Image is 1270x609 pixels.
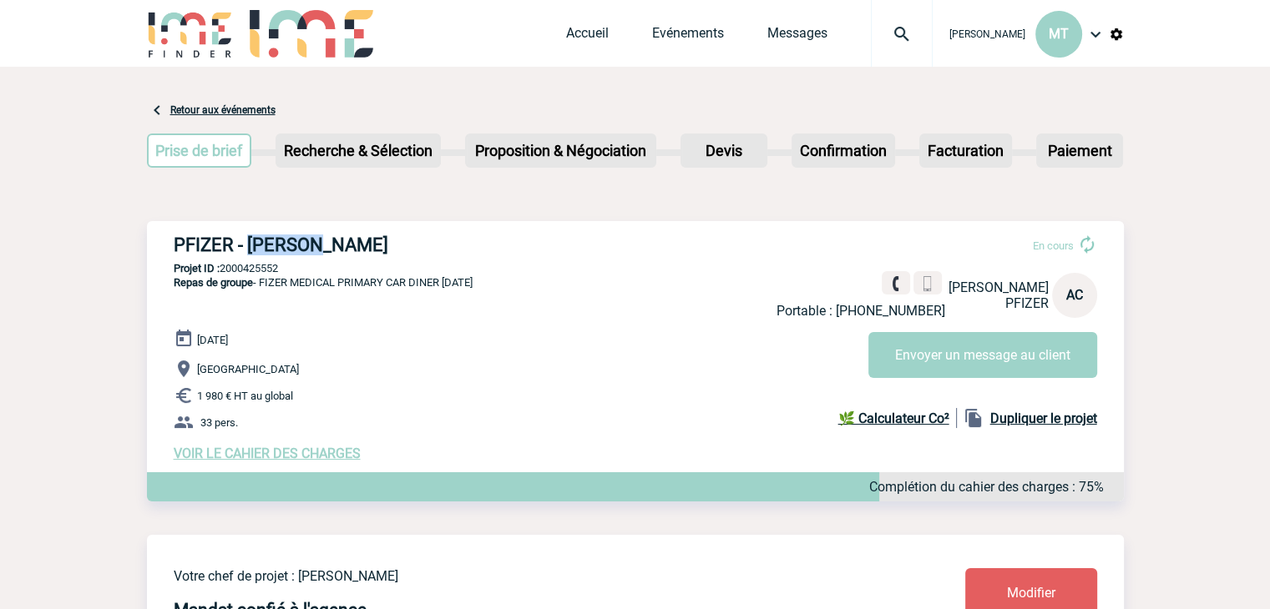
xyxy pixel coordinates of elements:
[1049,26,1069,42] span: MT
[467,135,655,166] p: Proposition & Négociation
[197,363,299,375] span: [GEOGRAPHIC_DATA]
[174,234,675,255] h3: PFIZER - [PERSON_NAME]
[149,135,250,166] p: Prise de brief
[777,303,945,319] p: Portable : [PHONE_NUMBER]
[767,25,827,48] a: Messages
[838,408,957,428] a: 🌿 Calculateur Co²
[147,262,1124,274] p: 2000425552
[1038,135,1121,166] p: Paiement
[197,334,228,346] span: [DATE]
[197,390,293,402] span: 1 980 € HT au global
[566,25,609,48] a: Accueil
[921,135,1010,166] p: Facturation
[277,135,439,166] p: Recherche & Sélection
[1066,287,1083,303] span: AC
[174,445,361,461] a: VOIR LE CAHIER DES CHARGES
[170,104,276,116] a: Retour aux événements
[682,135,766,166] p: Devis
[174,262,220,274] b: Projet ID :
[174,276,473,289] span: - FIZER MEDICAL PRIMARY CAR DINER [DATE]
[949,279,1049,295] span: [PERSON_NAME]
[793,135,893,166] p: Confirmation
[1033,239,1074,252] span: En cours
[838,410,949,426] b: 🌿 Calculateur Co²
[200,416,238,429] span: 33 pers.
[1005,295,1049,311] span: PFIZER
[147,10,234,58] img: IME-Finder
[949,28,1025,40] span: [PERSON_NAME]
[964,408,984,428] img: file_copy-black-24dp.png
[174,276,253,289] span: Repas de groupe
[652,25,724,48] a: Evénements
[888,276,903,291] img: fixe.png
[1007,585,1055,601] span: Modifier
[920,276,935,291] img: portable.png
[174,568,867,584] p: Votre chef de projet : [PERSON_NAME]
[990,410,1097,426] b: Dupliquer le projet
[868,332,1097,378] button: Envoyer un message au client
